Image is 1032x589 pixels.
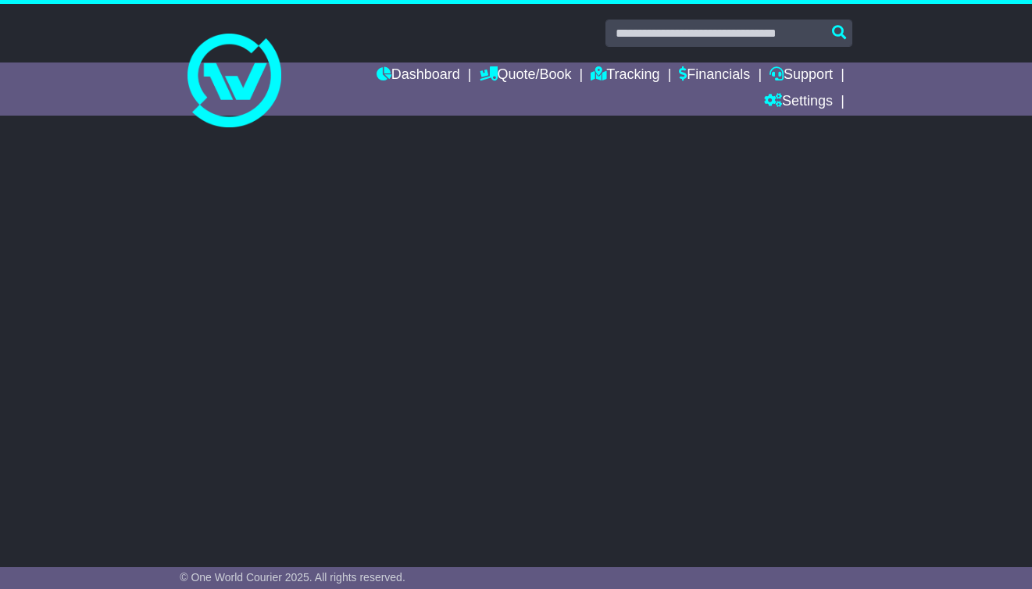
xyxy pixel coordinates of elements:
[764,89,833,116] a: Settings
[679,62,750,89] a: Financials
[377,62,460,89] a: Dashboard
[180,571,405,584] span: © One World Courier 2025. All rights reserved.
[591,62,659,89] a: Tracking
[480,62,572,89] a: Quote/Book
[770,62,833,89] a: Support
